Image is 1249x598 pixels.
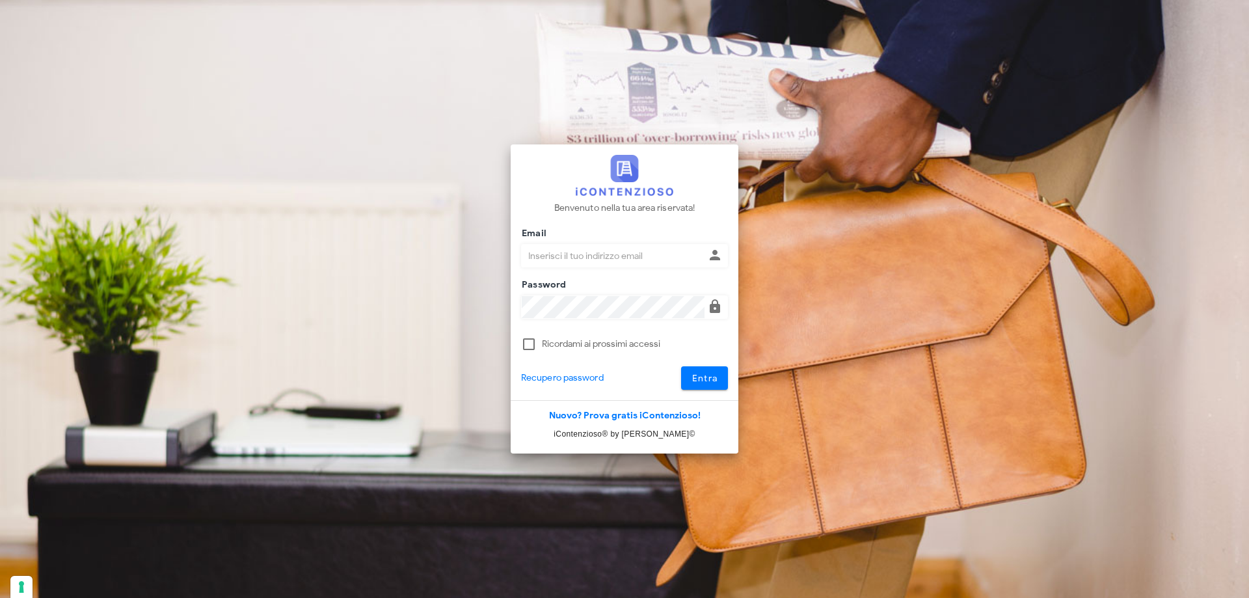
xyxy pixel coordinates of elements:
span: Entra [692,373,718,384]
label: Password [518,279,567,292]
input: Inserisci il tuo indirizzo email [522,245,705,267]
button: Le tue preferenze relative al consenso per le tecnologie di tracciamento [10,576,33,598]
p: Benvenuto nella tua area riservata! [554,201,695,215]
p: iContenzioso® by [PERSON_NAME]© [511,428,738,441]
a: Nuovo? Prova gratis iContenzioso! [549,410,701,421]
label: Ricordami ai prossimi accessi [542,338,728,351]
label: Email [518,227,546,240]
button: Entra [681,366,729,390]
a: Recupero password [521,371,604,385]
